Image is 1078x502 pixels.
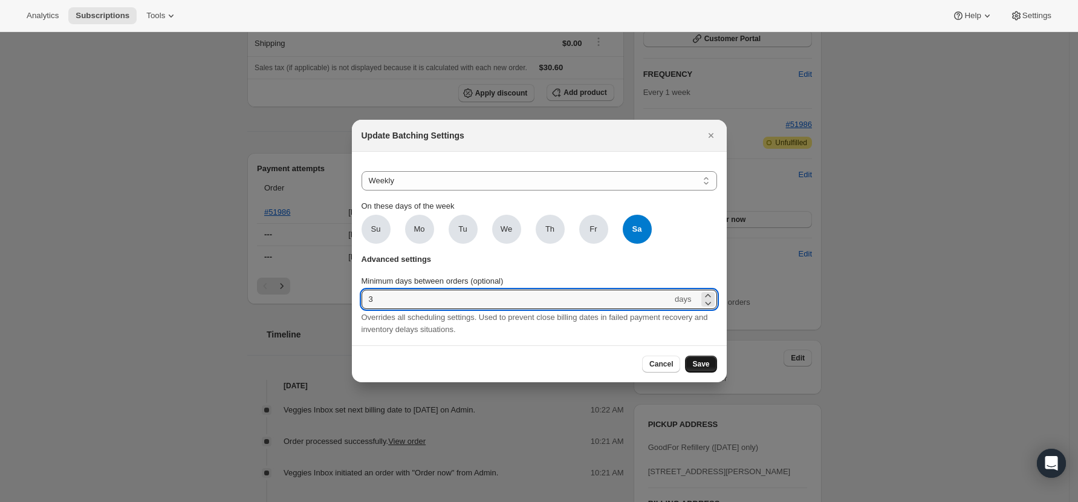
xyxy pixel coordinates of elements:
[139,7,184,24] button: Tools
[76,11,129,21] span: Subscriptions
[27,11,59,21] span: Analytics
[362,201,455,210] span: On these days of the week
[362,253,432,266] span: Advanced settings
[964,11,981,21] span: Help
[545,223,554,235] span: Th
[589,223,597,235] span: Fr
[68,7,137,24] button: Subscriptions
[362,129,464,142] h2: Update Batching Settings
[649,359,673,369] span: Cancel
[501,223,512,235] span: We
[623,215,652,244] span: Sa
[675,295,691,304] span: days
[642,356,680,373] button: Cancel
[414,223,424,235] span: Mo
[458,223,467,235] span: Tu
[1003,7,1059,24] button: Settings
[1022,11,1051,21] span: Settings
[371,223,381,235] span: Su
[362,313,708,334] span: Overrides all scheduling settings. Used to prevent close billing dates in failed payment recovery...
[945,7,1000,24] button: Help
[19,7,66,24] button: Analytics
[362,276,504,285] span: Minimum days between orders (optional)
[692,359,709,369] span: Save
[1037,449,1066,478] div: Open Intercom Messenger
[685,356,716,373] button: Save
[703,127,719,144] button: Close
[146,11,165,21] span: Tools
